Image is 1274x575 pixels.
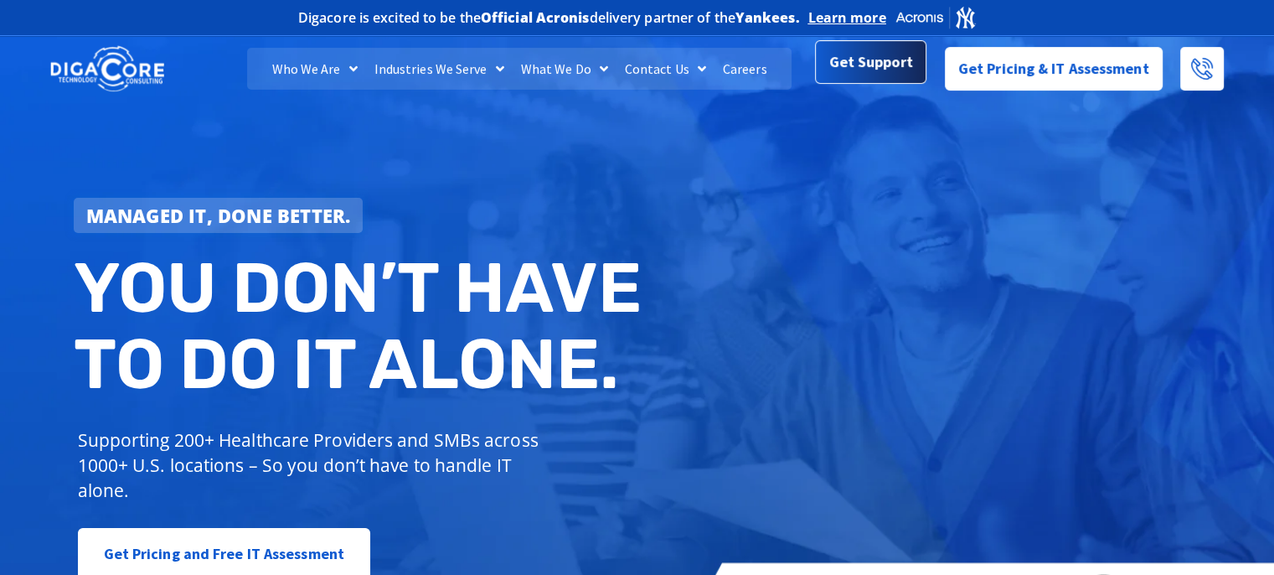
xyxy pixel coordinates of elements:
b: Yankees. [735,8,800,27]
a: Careers [714,48,776,90]
img: DigaCore Technology Consulting [50,44,164,94]
a: What We Do [513,48,616,90]
span: Get Pricing and Free IT Assessment [104,537,344,571]
a: Get Pricing & IT Assessment [945,47,1163,91]
span: Get Pricing & IT Assessment [958,52,1149,85]
a: Learn more [808,9,886,26]
a: Who We Are [264,48,366,90]
a: Get Support [815,41,926,85]
a: Industries We Serve [366,48,513,90]
span: Get Support [829,46,913,80]
h2: You don’t have to do IT alone. [74,250,650,403]
strong: Managed IT, done better. [86,203,351,228]
a: Managed IT, done better. [74,198,364,233]
nav: Menu [247,48,792,90]
b: Official Acronis [481,8,590,27]
p: Supporting 200+ Healthcare Providers and SMBs across 1000+ U.S. locations – So you don’t have to ... [78,427,546,503]
h2: Digacore is excited to be the delivery partner of the [298,11,800,24]
a: Contact Us [616,48,714,90]
img: Acronis [895,5,977,29]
